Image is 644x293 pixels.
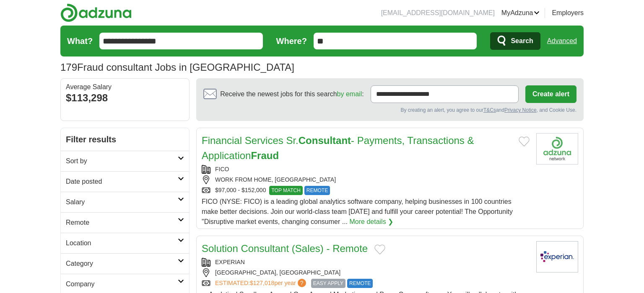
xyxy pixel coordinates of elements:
[67,35,93,47] label: What?
[490,32,540,50] button: Search
[501,8,540,18] a: MyAdzuna
[299,135,351,146] strong: Consultant
[202,175,530,184] div: WORK FROM HOME, [GEOGRAPHIC_DATA]
[220,89,364,99] span: Receive the newest jobs for this search :
[519,136,530,146] button: Add to favorite jobs
[66,218,178,228] h2: Remote
[61,233,189,253] a: Location
[61,151,189,171] a: Sort by
[60,62,294,73] h1: Fraud consultant Jobs in [GEOGRAPHIC_DATA]
[66,259,178,269] h2: Category
[202,198,513,225] span: FICO (NYSE: FICO) is a leading global analytics software company, helping businesses in 100 count...
[66,279,178,289] h2: Company
[504,107,537,113] a: Privacy Notice
[547,33,577,49] a: Advanced
[250,280,274,286] span: $127,018
[66,238,178,248] h2: Location
[381,8,495,18] li: [EMAIL_ADDRESS][DOMAIN_NAME]
[66,197,178,207] h2: Salary
[511,33,533,49] span: Search
[337,90,362,98] a: by email
[269,186,302,195] span: TOP MATCH
[66,84,184,90] div: Average Salary
[483,107,496,113] a: T&Cs
[61,171,189,192] a: Date posted
[202,165,530,174] div: FICO
[202,268,530,277] div: [GEOGRAPHIC_DATA], [GEOGRAPHIC_DATA]
[66,177,178,187] h2: Date posted
[61,253,189,274] a: Category
[66,156,178,166] h2: Sort by
[347,279,373,288] span: REMOTE
[311,279,345,288] span: EASY APPLY
[552,8,584,18] a: Employers
[525,85,576,103] button: Create alert
[61,192,189,212] a: Salary
[350,217,394,227] a: More details ❯
[202,243,368,254] a: Solution Consultant (Sales) - Remote
[66,90,184,105] div: $113,298
[215,279,308,288] a: ESTIMATED:$127,018per year?
[276,35,307,47] label: Where?
[298,279,306,287] span: ?
[202,186,530,195] div: $97,000 - $152,000
[304,186,330,195] span: REMOTE
[61,212,189,233] a: Remote
[61,128,189,151] h2: Filter results
[536,133,578,164] img: Company logo
[536,241,578,272] img: Experian logo
[203,106,576,114] div: By creating an alert, you agree to our and , and Cookie Use.
[60,3,132,22] img: Adzuna logo
[202,135,474,161] a: Financial Services Sr.Consultant- Payments, Transactions & ApplicationFraud
[251,150,279,161] strong: Fraud
[60,60,77,75] span: 179
[215,259,245,265] a: EXPERIAN
[374,244,385,254] button: Add to favorite jobs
